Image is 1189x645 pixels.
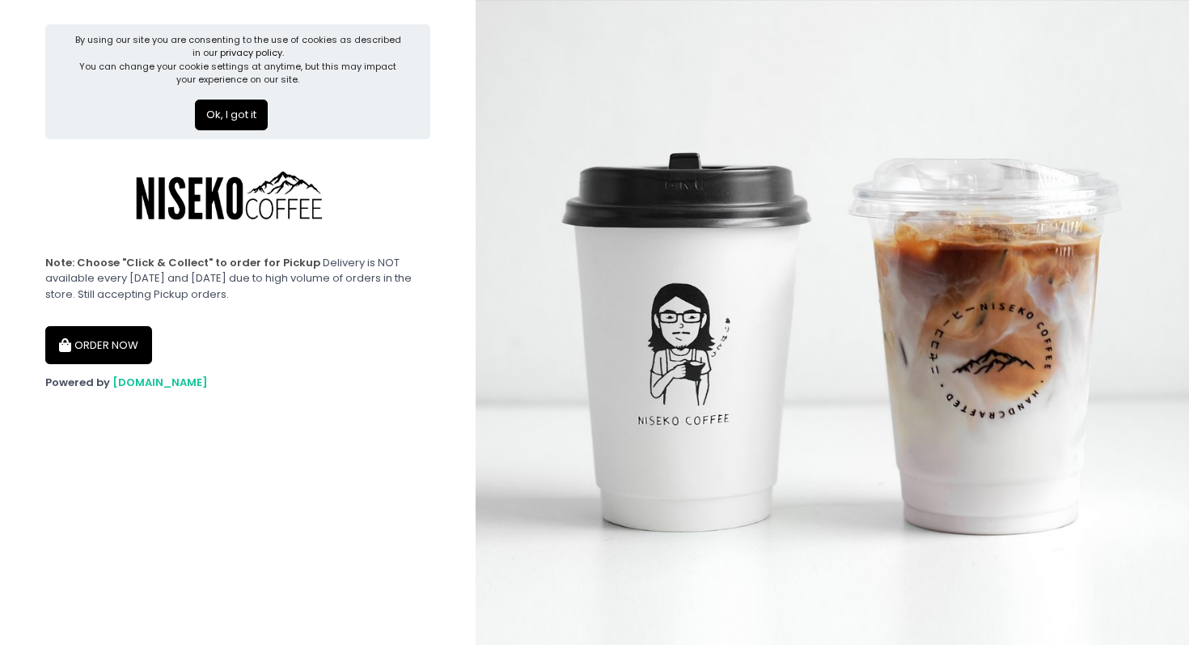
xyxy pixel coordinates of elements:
[112,375,208,390] a: [DOMAIN_NAME]
[220,46,284,59] a: privacy policy.
[45,326,152,365] button: ORDER NOW
[73,33,404,87] div: By using our site you are consenting to the use of cookies as described in our You can change you...
[45,255,430,303] div: Delivery is NOT available every [DATE] and [DATE] due to high volume of orders in the store. Stil...
[45,375,430,391] div: Powered by
[45,255,320,270] b: Note: Choose "Click & Collect" to order for Pickup
[195,100,268,130] button: Ok, I got it
[114,150,357,244] img: Niseko Coffee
